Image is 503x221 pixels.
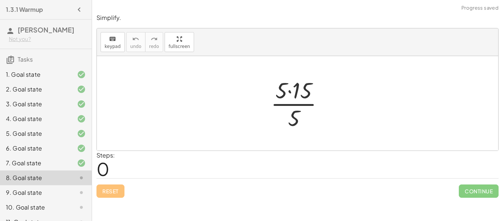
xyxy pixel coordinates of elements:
[6,100,65,108] div: 3. Goal state
[77,173,86,182] i: Task not started.
[18,25,74,34] span: [PERSON_NAME]
[151,35,158,44] i: redo
[101,32,125,52] button: keyboardkeypad
[77,203,86,212] i: Task not started.
[6,114,65,123] div: 4. Goal state
[6,144,65,153] div: 6. Goal state
[6,70,65,79] div: 1. Goal state
[165,32,194,52] button: fullscreen
[105,44,121,49] span: keypad
[6,5,43,14] h4: 1.3.1 Warmup
[77,159,86,168] i: Task finished and correct.
[169,44,190,49] span: fullscreen
[77,144,86,153] i: Task finished and correct.
[18,55,33,63] span: Tasks
[461,4,499,12] span: Progress saved
[77,100,86,108] i: Task finished and correct.
[77,114,86,123] i: Task finished and correct.
[6,159,65,168] div: 7. Goal state
[130,44,141,49] span: undo
[77,70,86,79] i: Task finished and correct.
[96,151,115,159] label: Steps:
[96,14,499,22] p: Simplify.
[132,35,139,44] i: undo
[77,188,86,197] i: Task not started.
[109,35,116,44] i: keyboard
[77,85,86,94] i: Task finished and correct.
[126,32,145,52] button: undoundo
[149,44,159,49] span: redo
[9,35,86,43] div: Not you?
[6,188,65,197] div: 9. Goal state
[96,158,109,180] span: 0
[6,129,65,138] div: 5. Goal state
[6,173,65,182] div: 8. Goal state
[6,203,65,212] div: 10. Goal state
[6,85,65,94] div: 2. Goal state
[77,129,86,138] i: Task finished and correct.
[145,32,163,52] button: redoredo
